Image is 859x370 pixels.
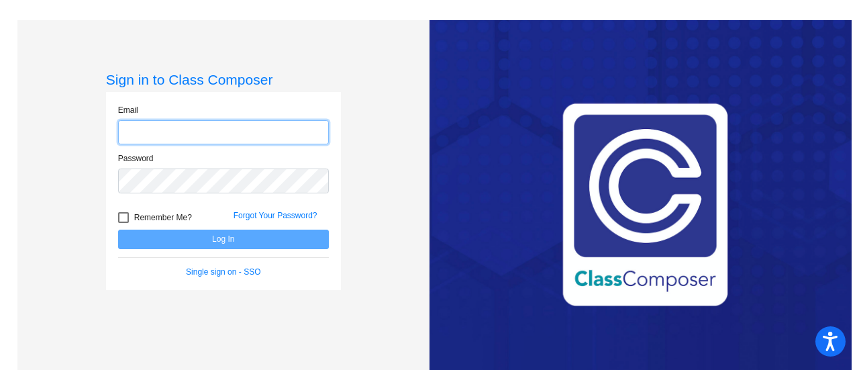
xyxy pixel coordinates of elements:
[234,211,317,220] a: Forgot Your Password?
[118,104,138,116] label: Email
[134,210,192,226] span: Remember Me?
[106,71,341,88] h3: Sign in to Class Composer
[118,152,154,165] label: Password
[186,267,260,277] a: Single sign on - SSO
[118,230,329,249] button: Log In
